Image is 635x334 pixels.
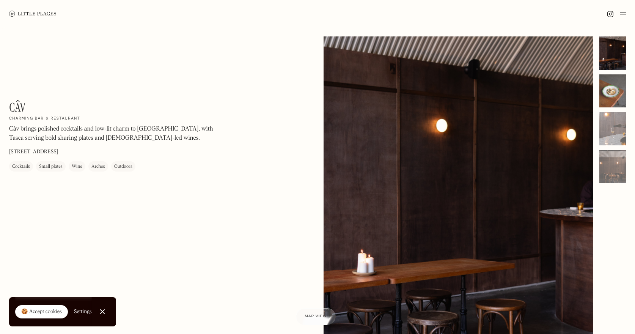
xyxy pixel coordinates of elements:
h2: Charming bar & restaurant [9,116,80,121]
a: Map view [296,308,336,325]
div: Outdoors [114,163,132,170]
div: Wine [72,163,82,170]
div: Small plates [39,163,63,170]
div: 🍪 Accept cookies [21,308,62,316]
div: Settings [74,309,92,314]
p: Câv brings polished cocktails and low-lit charm to [GEOGRAPHIC_DATA], with Tasca serving bold sha... [9,124,214,143]
div: Cocktails [12,163,30,170]
a: Close Cookie Popup [95,304,110,319]
p: [STREET_ADDRESS] [9,148,58,156]
span: Map view [305,314,327,318]
h1: Câv [9,100,26,115]
a: Settings [74,303,92,320]
a: 🍪 Accept cookies [15,305,68,319]
div: Arches [91,163,105,170]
